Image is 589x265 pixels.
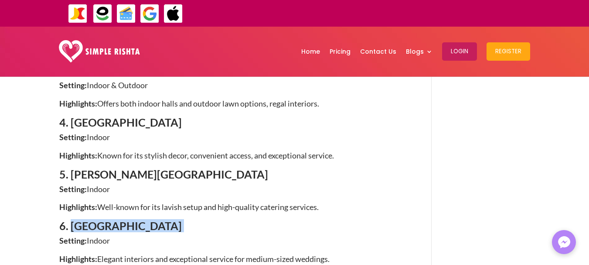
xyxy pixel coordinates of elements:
[442,29,477,74] a: Login
[301,29,320,74] a: Home
[442,42,477,61] button: Login
[97,151,334,160] span: Known for its stylish decor, convenient access, and exceptional service.
[97,99,319,108] span: Offers both indoor halls and outdoor lawn options, regal interiors.
[487,42,530,61] button: Register
[330,29,351,74] a: Pricing
[59,219,182,232] span: 6. [GEOGRAPHIC_DATA]
[163,4,183,24] img: ApplePay-icon
[59,184,87,194] span: Setting:
[59,168,268,181] span: 5. [PERSON_NAME][GEOGRAPHIC_DATA]
[360,29,396,74] a: Contact Us
[116,4,136,24] img: Credit Cards
[97,202,319,212] span: Well-known for its lavish setup and high-quality catering services.
[93,4,112,24] img: EasyPaisa-icon
[87,80,148,90] span: Indoor & Outdoor
[406,29,432,74] a: Blogs
[87,132,110,142] span: Indoor
[487,29,530,74] a: Register
[87,236,110,245] span: Indoor
[59,132,87,142] span: Setting:
[87,184,110,194] span: Indoor
[97,254,330,264] span: Elegant interiors and exceptional service for medium-sized weddings.
[59,254,97,264] span: Highlights:
[59,202,97,212] span: Highlights:
[68,4,88,24] img: JazzCash-icon
[59,116,182,129] span: 4. [GEOGRAPHIC_DATA]
[59,151,97,160] span: Highlights:
[59,236,87,245] span: Setting:
[140,4,160,24] img: GooglePay-icon
[555,234,573,251] img: Messenger
[59,99,97,108] span: Highlights:
[59,80,87,90] span: Setting:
